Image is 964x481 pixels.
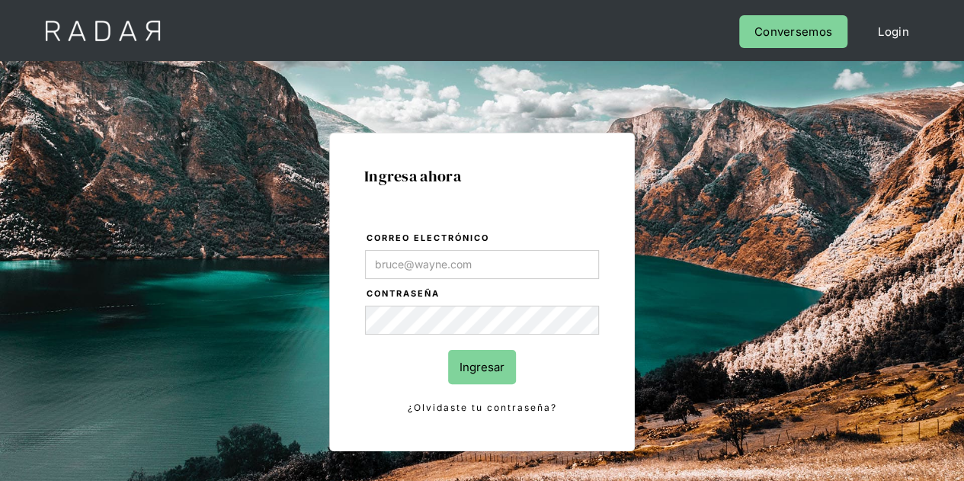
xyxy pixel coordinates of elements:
[863,15,924,48] a: Login
[739,15,847,48] a: Conversemos
[365,250,599,279] input: bruce@wayne.com
[448,350,516,384] input: Ingresar
[364,168,600,184] h1: Ingresa ahora
[364,230,600,416] form: Login Form
[367,231,599,246] label: Correo electrónico
[365,399,599,416] a: ¿Olvidaste tu contraseña?
[367,287,599,302] label: Contraseña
